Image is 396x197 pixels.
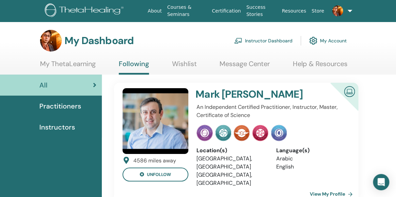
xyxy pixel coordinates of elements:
span: Practitioners [39,101,81,111]
div: Open Intercom Messenger [373,174,389,190]
div: Certified Online Instructor [319,83,358,122]
img: chalkboard-teacher.svg [234,38,242,44]
h3: My Dashboard [64,35,134,47]
p: An Independent Certified Practitioner, Instructor, Master, Certificate of Science [196,103,346,119]
div: Language(s) [276,146,346,155]
a: Following [119,60,149,75]
img: default.jpg [122,88,188,154]
a: About [145,5,164,17]
span: Instructors [39,122,75,132]
a: Success Stories [244,1,279,21]
li: Arabic [276,155,346,163]
span: All [39,80,48,90]
a: Certification [209,5,243,17]
a: Store [309,5,327,17]
button: unfollow [122,168,188,181]
a: Wishlist [172,60,197,73]
a: My Account [309,33,347,48]
li: English [276,163,346,171]
img: default.jpg [332,5,343,16]
a: Resources [279,5,309,17]
a: Help & Resources [293,60,347,73]
div: 4586 miles away [133,157,176,165]
a: Instructor Dashboard [234,33,293,48]
h4: Mark [PERSON_NAME] [195,88,320,100]
a: Message Center [220,60,270,73]
img: logo.png [45,3,126,19]
img: cog.svg [309,35,317,46]
div: Location(s) [196,146,266,155]
a: Courses & Seminars [165,1,209,21]
a: My ThetaLearning [40,60,96,73]
li: [GEOGRAPHIC_DATA], [GEOGRAPHIC_DATA] [196,171,266,187]
img: Certified Online Instructor [341,83,358,99]
li: [GEOGRAPHIC_DATA], [GEOGRAPHIC_DATA] [196,155,266,171]
img: default.jpg [40,30,62,52]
